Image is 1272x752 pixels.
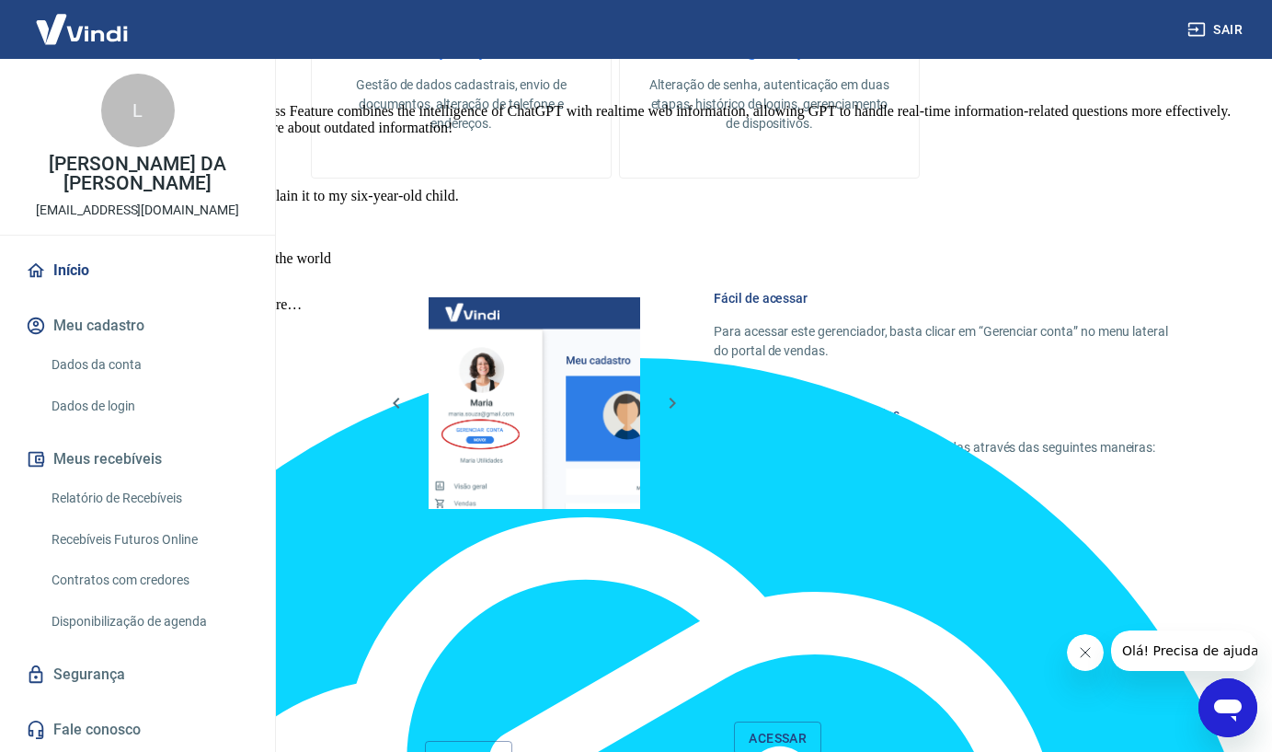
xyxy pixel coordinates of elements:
button: Sair [1184,13,1250,47]
p: Gestão de dados cadastrais, envio de documentos, alteração de telefone e endereços. [341,75,581,133]
iframe: Message from company [1111,631,1257,671]
button: Meu cadastro [22,306,253,346]
iframe: Close message [1067,634,1104,671]
a: Segurança [22,654,253,695]
a: Fale conosco [22,710,253,750]
button: Meus recebíveis [22,439,253,480]
a: Disponibilização de agenda [44,603,253,641]
img: Imagem da dashboard mostrando o botão de gerenciar conta na sidebar no lado esquerdo [429,297,640,509]
p: [PERSON_NAME] DA [PERSON_NAME] [15,155,260,193]
img: Vindi [22,1,142,57]
p: Alteração de senha, autenticação em duas etapas, histórico de logins, gerenciamento de dispositivos. [649,75,889,133]
span: Olá! Precisa de ajuda? [11,13,155,28]
a: Dados de login [44,388,253,425]
a: Recebíveis Futuros Online [44,521,253,559]
p: [EMAIL_ADDRESS][DOMAIN_NAME] [36,201,239,220]
a: Início [22,250,253,291]
p: Para acessar este gerenciador, basta clicar em “Gerenciar conta” no menu lateral do portal de ven... [714,322,1184,361]
a: Relatório de Recebíveis [44,480,253,517]
div: L [101,74,175,147]
a: Contratos com credores [44,561,253,599]
h6: Fácil de acessar [714,289,1184,307]
iframe: Button to launch messaging window [1198,678,1257,737]
a: Dados da conta [44,346,253,384]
